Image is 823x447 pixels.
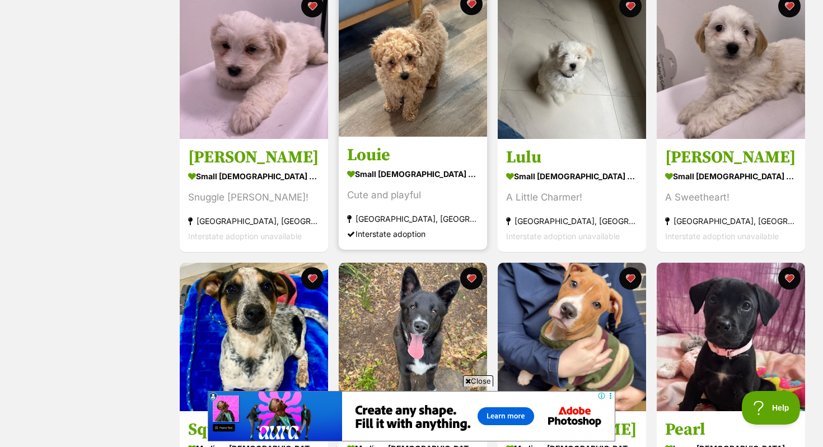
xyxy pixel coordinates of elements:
[506,231,620,241] span: Interstate adoption unavailable
[347,211,479,226] div: [GEOGRAPHIC_DATA], [GEOGRAPHIC_DATA]
[339,136,487,250] a: Louie small [DEMOGRAPHIC_DATA] Dog Cute and playful [GEOGRAPHIC_DATA], [GEOGRAPHIC_DATA] Intersta...
[506,190,638,205] div: A Little Charmer!
[665,168,797,184] div: small [DEMOGRAPHIC_DATA] Dog
[180,263,328,411] img: Squishy
[347,188,479,203] div: Cute and playful
[665,213,797,229] div: [GEOGRAPHIC_DATA], [GEOGRAPHIC_DATA]
[347,145,479,166] h3: Louie
[460,267,483,290] button: favourite
[188,231,302,241] span: Interstate adoption unavailable
[188,419,320,440] h3: Squishy
[506,147,638,168] h3: Lulu
[301,267,324,290] button: favourite
[506,168,638,184] div: small [DEMOGRAPHIC_DATA] Dog
[347,226,479,241] div: Interstate adoption
[188,147,320,168] h3: [PERSON_NAME]
[665,190,797,205] div: A Sweetheart!
[742,391,801,425] iframe: Help Scout Beacon - Open
[347,166,479,182] div: small [DEMOGRAPHIC_DATA] Dog
[188,168,320,184] div: small [DEMOGRAPHIC_DATA] Dog
[778,267,801,290] button: favourite
[339,263,487,411] img: Wilton
[463,375,493,387] span: Close
[188,213,320,229] div: [GEOGRAPHIC_DATA], [GEOGRAPHIC_DATA]
[498,263,646,411] img: Benedict
[665,231,779,241] span: Interstate adoption unavailable
[188,190,320,205] div: Snuggle [PERSON_NAME]!
[180,138,328,252] a: [PERSON_NAME] small [DEMOGRAPHIC_DATA] Dog Snuggle [PERSON_NAME]! [GEOGRAPHIC_DATA], [GEOGRAPHIC_...
[619,267,642,290] button: favourite
[657,138,805,252] a: [PERSON_NAME] small [DEMOGRAPHIC_DATA] Dog A Sweetheart! [GEOGRAPHIC_DATA], [GEOGRAPHIC_DATA] Int...
[506,213,638,229] div: [GEOGRAPHIC_DATA], [GEOGRAPHIC_DATA]
[665,147,797,168] h3: [PERSON_NAME]
[208,391,615,441] iframe: Advertisement
[498,138,646,252] a: Lulu small [DEMOGRAPHIC_DATA] Dog A Little Charmer! [GEOGRAPHIC_DATA], [GEOGRAPHIC_DATA] Intersta...
[657,263,805,411] img: Pearl
[665,419,797,440] h3: Pearl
